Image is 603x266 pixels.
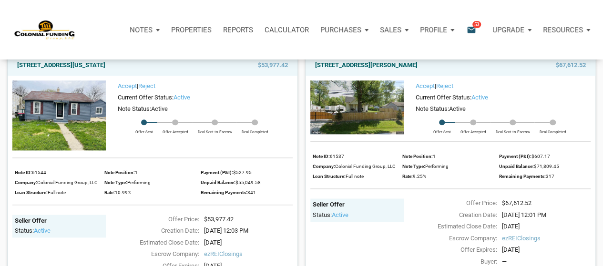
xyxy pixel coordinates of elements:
[17,59,105,71] a: [STREET_ADDRESS][US_STATE]
[499,164,533,169] span: Unpaid Balance:
[420,26,447,34] p: Profile
[487,16,537,44] button: Upgrade
[436,82,453,89] a: Reject
[491,125,534,135] div: Deal Sent to Escrow
[101,215,199,224] div: Offer Price:
[499,154,531,159] span: Payment (P&I):
[101,226,199,236] div: Creation Date:
[118,94,174,101] span: Current Offer Status:
[497,198,595,208] div: $67,612.52
[34,227,51,234] span: active
[428,125,455,135] div: Offer Sent
[313,164,335,169] span: Company:
[37,180,98,185] span: Colonial Funding Group, LLC
[499,174,545,179] span: Remaining Payments:
[104,170,135,175] span: Note Position:
[48,190,66,195] span: Full note
[265,26,309,34] p: Calculator
[315,16,374,44] button: Purchases
[165,16,217,44] a: Properties
[15,227,34,234] span: Status:
[460,16,487,44] button: email53
[492,26,524,34] p: Upgrade
[413,174,426,179] span: 9.25%
[313,201,401,209] div: Seller Offer
[556,59,586,71] span: $67,612.52
[313,154,330,159] span: Note ID:
[416,82,435,89] a: Accept
[497,245,595,255] div: [DATE]
[332,211,348,218] span: active
[15,180,37,185] span: Company:
[174,94,190,101] span: active
[127,180,151,185] span: Performing
[201,180,235,185] span: Unpaid Balance:
[104,180,127,185] span: Note Type:
[346,174,364,179] span: Full note
[235,180,261,185] span: $55,049.58
[402,164,425,169] span: Note Type:
[258,59,288,71] span: $53,977.42
[201,170,233,175] span: Payment (P&I):
[502,234,591,243] span: ezREIClosings
[118,105,151,112] span: Note Status:
[124,16,165,44] button: Notes
[104,190,115,195] span: Rate:
[14,20,75,40] img: NoteUnlimited
[130,125,157,135] div: Offer Sent
[425,164,449,169] span: Performing
[533,164,559,169] span: $71,809.45
[259,16,315,44] a: Calculator
[12,80,106,150] img: 576121
[380,26,401,34] p: Sales
[101,249,199,259] div: Escrow Company:
[151,105,168,112] span: Active
[115,190,131,195] span: 10.99%
[315,59,418,71] a: [STREET_ADDRESS][PERSON_NAME]
[138,82,155,89] a: Reject
[455,125,491,135] div: Offer Accepted
[236,125,273,135] div: Deal Completed
[466,24,477,35] i: email
[531,154,550,159] span: $607.17
[433,154,436,159] span: 1
[320,26,361,34] p: Purchases
[399,222,497,231] div: Estimated Close Date:
[399,198,497,208] div: Offer Price:
[497,222,595,231] div: [DATE]
[402,174,413,179] span: Rate:
[374,16,414,44] button: Sales
[537,16,596,44] button: Resources
[335,164,396,169] span: Colonial Funding Group, LLC
[472,20,481,28] span: 53
[223,26,253,34] p: Reports
[118,82,137,89] a: Accept
[399,210,497,220] div: Creation Date:
[101,238,199,247] div: Estimated Close Date:
[15,190,48,195] span: Loan Structure:
[217,16,259,44] button: Reports
[414,16,460,44] a: Profile
[15,217,103,225] div: Seller Offer
[313,211,332,218] span: Status:
[199,215,297,224] div: $53,977.42
[449,105,466,112] span: Active
[135,170,138,175] span: 1
[399,245,497,255] div: Offer Expires:
[543,26,583,34] p: Resources
[201,190,247,195] span: Remaining Payments:
[233,170,252,175] span: $527.95
[130,26,153,34] p: Notes
[545,174,554,179] span: 317
[193,125,236,135] div: Deal Sent to Escrow
[310,80,404,135] img: 576457
[399,234,497,243] div: Escrow Company:
[402,154,433,159] span: Note Position:
[15,170,32,175] span: Note ID:
[471,94,488,101] span: active
[247,190,256,195] span: 341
